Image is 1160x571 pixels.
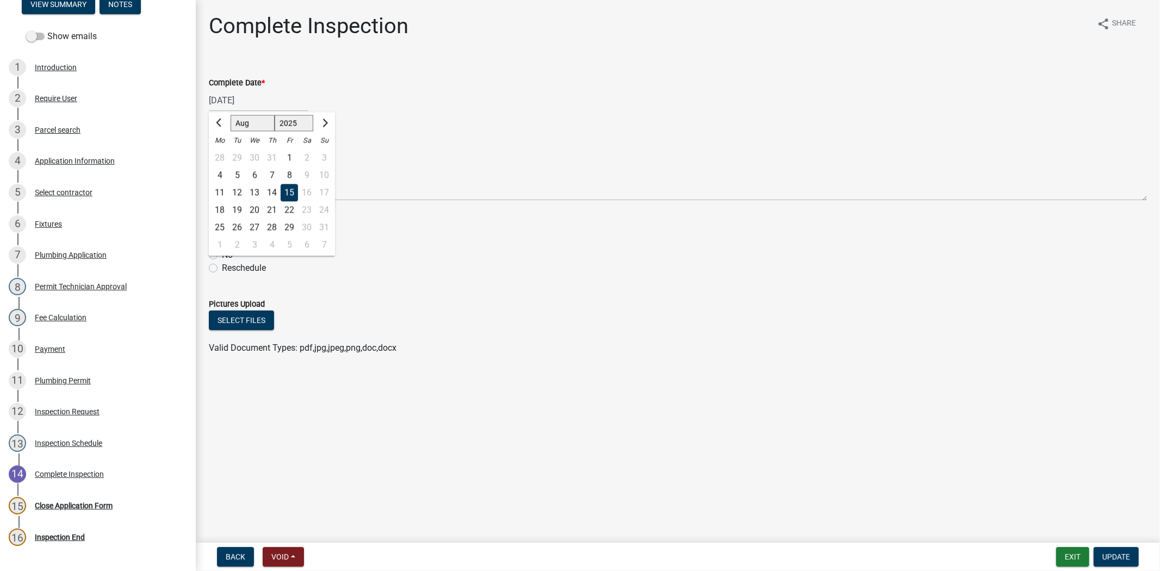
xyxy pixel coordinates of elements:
[246,184,263,201] div: 13
[9,309,26,326] div: 9
[263,236,281,253] div: 4
[22,1,95,9] wm-modal-confirm: Summary
[211,166,228,184] div: Monday, August 4, 2025
[1097,17,1110,30] i: share
[9,152,26,170] div: 4
[228,236,246,253] div: Tuesday, September 2, 2025
[228,219,246,236] div: Tuesday, August 26, 2025
[35,533,85,541] div: Inspection End
[211,219,228,236] div: 25
[35,220,62,228] div: Fixtures
[231,115,275,132] select: Select month
[1088,13,1145,34] button: shareShare
[281,149,298,166] div: 1
[9,529,26,546] div: 16
[263,184,281,201] div: Thursday, August 14, 2025
[209,301,265,308] label: Pictures Upload
[228,236,246,253] div: 2
[9,184,26,201] div: 5
[298,132,315,149] div: Sa
[35,126,80,134] div: Parcel search
[9,497,26,514] div: 15
[263,201,281,219] div: Thursday, August 21, 2025
[228,201,246,219] div: Tuesday, August 19, 2025
[35,283,127,290] div: Permit Technician Approval
[246,201,263,219] div: Wednesday, August 20, 2025
[9,340,26,358] div: 10
[9,466,26,483] div: 14
[26,30,97,43] label: Show emails
[9,372,26,389] div: 11
[35,157,115,165] div: Application Information
[228,184,246,201] div: 12
[1094,547,1139,567] button: Update
[9,90,26,107] div: 2
[9,435,26,452] div: 13
[263,184,281,201] div: 14
[9,278,26,295] div: 8
[209,311,274,330] button: Select files
[263,219,281,236] div: Thursday, August 28, 2025
[275,115,314,132] select: Select year
[246,236,263,253] div: Wednesday, September 3, 2025
[226,553,245,561] span: Back
[263,201,281,219] div: 21
[211,149,228,166] div: Monday, July 28, 2025
[35,64,77,71] div: Introduction
[281,219,298,236] div: Friday, August 29, 2025
[318,114,331,132] button: Next month
[246,149,263,166] div: 30
[281,132,298,149] div: Fr
[246,201,263,219] div: 20
[35,314,86,321] div: Fee Calculation
[35,95,77,102] div: Require User
[211,201,228,219] div: 18
[263,219,281,236] div: 28
[263,166,281,184] div: 7
[281,236,298,253] div: 5
[209,13,408,39] h1: Complete Inspection
[246,149,263,166] div: Wednesday, July 30, 2025
[228,184,246,201] div: Tuesday, August 12, 2025
[211,149,228,166] div: 28
[281,166,298,184] div: Friday, August 8, 2025
[211,219,228,236] div: Monday, August 25, 2025
[246,219,263,236] div: 27
[211,184,228,201] div: 11
[281,166,298,184] div: 8
[246,236,263,253] div: 3
[211,132,228,149] div: Mo
[9,59,26,76] div: 1
[263,149,281,166] div: 31
[228,166,246,184] div: Tuesday, August 5, 2025
[246,166,263,184] div: 6
[211,236,228,253] div: 1
[228,219,246,236] div: 26
[9,121,26,139] div: 3
[35,251,107,259] div: Plumbing Application
[100,1,141,9] wm-modal-confirm: Notes
[9,246,26,264] div: 7
[35,189,92,196] div: Select contractor
[263,149,281,166] div: Thursday, July 31, 2025
[281,184,298,201] div: 15
[209,89,308,111] input: mm/dd/yyyy
[35,439,102,447] div: Inspection Schedule
[1112,17,1136,30] span: Share
[217,547,254,567] button: Back
[271,553,289,561] span: Void
[228,149,246,166] div: 29
[228,149,246,166] div: Tuesday, July 29, 2025
[211,184,228,201] div: Monday, August 11, 2025
[211,166,228,184] div: 4
[1056,547,1089,567] button: Exit
[263,132,281,149] div: Th
[263,547,304,567] button: Void
[281,236,298,253] div: Friday, September 5, 2025
[1102,553,1130,561] span: Update
[211,236,228,253] div: Monday, September 1, 2025
[209,343,396,353] span: Valid Document Types: pdf,jpg,jpeg,png,doc,docx
[35,377,91,384] div: Plumbing Permit
[209,79,265,87] label: Complete Date
[228,166,246,184] div: 5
